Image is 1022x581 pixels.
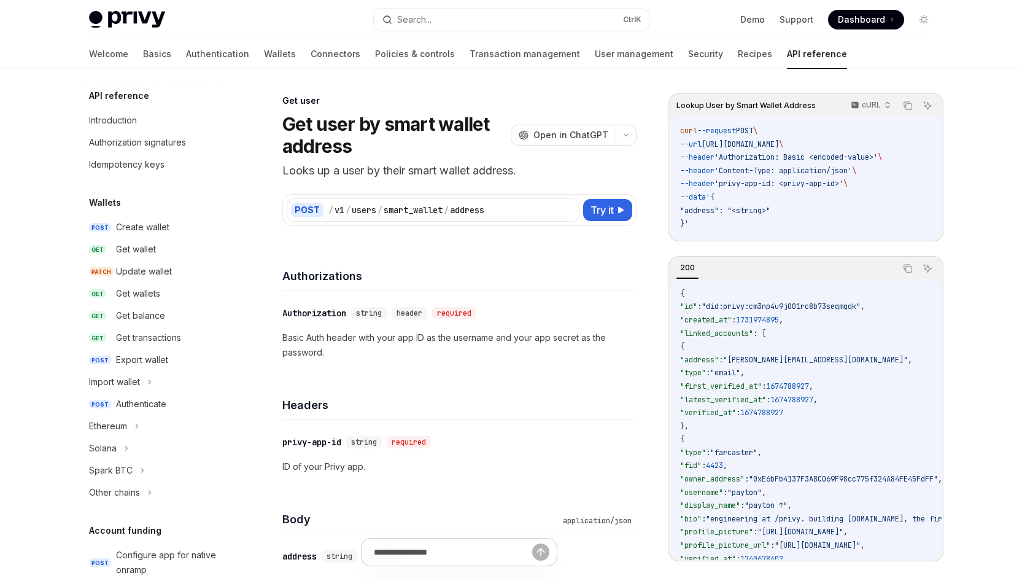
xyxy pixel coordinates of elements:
[89,195,121,210] h5: Wallets
[779,139,783,149] span: \
[116,264,172,279] div: Update wallet
[79,131,236,154] a: Authorization signatures
[680,341,684,351] span: {
[714,166,852,176] span: 'Content-Type: application/json'
[766,381,809,391] span: 1674788927
[780,14,813,26] a: Support
[282,268,637,284] h4: Authorizations
[680,501,740,510] span: "display_name"
[908,355,912,365] span: ,
[852,166,856,176] span: \
[384,204,443,216] div: smart_wallet
[680,461,702,470] span: "fid"
[375,39,455,69] a: Policies & controls
[335,204,344,216] div: v1
[861,302,865,311] span: ,
[89,356,111,365] span: POST
[938,474,942,484] span: ,
[919,98,935,114] button: Ask AI
[900,260,916,276] button: Copy the contents from the code block
[710,448,757,458] span: "farcaster"
[680,395,766,405] span: "latest_verified_at"
[745,501,788,510] span: "payton ↑"
[680,448,706,458] span: "type"
[397,308,422,318] span: header
[143,39,171,69] a: Basics
[862,100,881,110] p: cURL
[770,395,813,405] span: 1674788927
[89,267,114,276] span: PATCH
[595,39,673,69] a: User management
[282,397,637,413] h4: Headers
[680,192,706,202] span: --data
[714,179,843,189] span: 'privy-app-id: <privy-app-id>'
[680,206,770,216] span: "address": "<string>"
[590,203,614,217] span: Try it
[79,305,236,327] a: GETGet balance
[680,166,714,176] span: --header
[116,548,229,577] div: Configure app for native onramp
[352,204,376,216] div: users
[740,368,745,378] span: ,
[387,436,431,448] div: required
[809,381,813,391] span: ,
[919,260,935,276] button: Ask AI
[676,101,816,111] span: Lookup User by Smart Wallet Address
[680,219,689,228] span: }'
[450,204,484,216] div: address
[558,515,637,527] div: application/json
[623,15,641,25] span: Ctrl K
[736,408,740,418] span: :
[680,434,684,444] span: {
[680,540,770,550] span: "profile_picture_url"
[116,242,156,257] div: Get wallet
[680,527,753,537] span: "profile_picture"
[723,488,727,497] span: :
[775,540,861,550] span: "[URL][DOMAIN_NAME]"
[788,501,792,510] span: ,
[757,448,762,458] span: ,
[719,355,723,365] span: :
[89,558,111,567] span: POST
[282,459,637,474] p: ID of your Privy app.
[843,527,848,537] span: ,
[89,400,111,409] span: POST
[688,39,723,69] a: Security
[753,329,766,338] span: : [
[432,307,476,319] div: required
[740,554,783,564] span: 1740678402
[738,39,772,69] a: Recipes
[79,238,236,260] a: GETGet wallet
[89,485,140,500] div: Other chains
[680,408,736,418] span: "verified_at"
[723,355,908,365] span: "[PERSON_NAME][EMAIL_ADDRESS][DOMAIN_NAME]"
[740,14,765,26] a: Demo
[116,308,165,323] div: Get balance
[680,302,697,311] span: "id"
[723,461,727,470] span: ,
[116,330,181,345] div: Get transactions
[89,419,127,434] div: Ethereum
[89,333,106,343] span: GET
[533,129,608,141] span: Open in ChatGPT
[749,474,938,484] span: "0xE6bFb4137F3A8C069F98cc775f324A84FE45FdFF"
[89,289,106,298] span: GET
[680,554,736,564] span: "verified_at"
[680,179,714,189] span: --header
[838,14,885,26] span: Dashboard
[757,527,843,537] span: "[URL][DOMAIN_NAME]"
[714,152,878,162] span: 'Authorization: Basic <encoded-value>'
[680,139,702,149] span: --url
[736,554,740,564] span: :
[861,540,865,550] span: ,
[89,11,165,28] img: light logo
[89,311,106,321] span: GET
[706,448,710,458] span: :
[116,353,168,367] div: Export wallet
[311,39,360,69] a: Connectors
[356,308,382,318] span: string
[282,113,506,157] h1: Get user by smart wallet address
[753,527,757,537] span: :
[766,395,770,405] span: :
[680,289,684,298] span: {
